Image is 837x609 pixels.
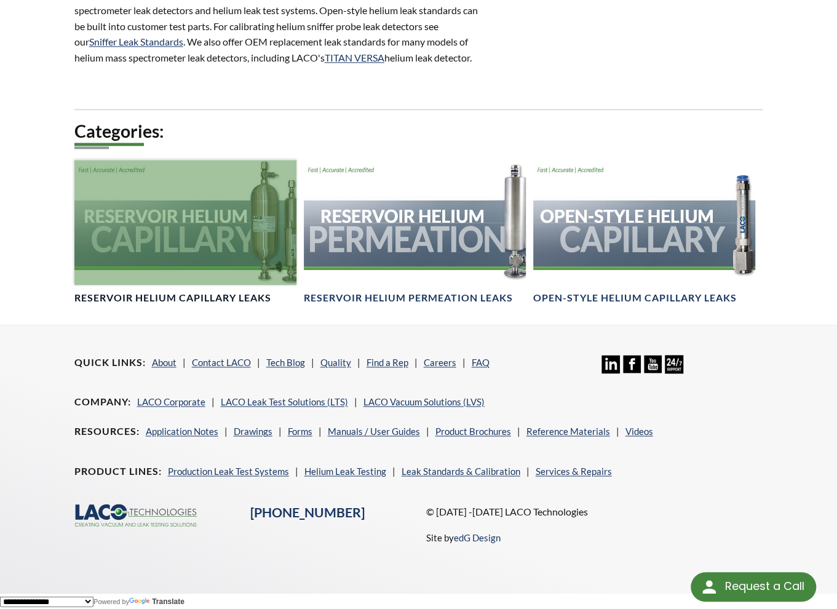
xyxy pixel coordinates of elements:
[152,357,177,368] a: About
[192,357,251,368] a: Contact LACO
[74,356,146,369] h4: Quick Links
[304,160,526,304] a: Reservoir Helium PermeationReservoir Helium Permeation Leaks
[363,396,485,407] a: LACO Vacuum Solutions (LVS)
[304,292,513,304] h4: Reservoir Helium Permeation Leaks
[453,531,500,543] a: edG Design
[74,160,296,304] a: Reservoir Helium Capillary headerReservoir Helium Capillary Leaks
[304,466,386,477] a: Helium Leak Testing
[435,426,511,437] a: Product Brochures
[74,465,162,478] h4: Product Lines
[89,36,183,47] a: Sniffer Leak Standards
[288,426,312,437] a: Forms
[367,357,408,368] a: Find a Rep
[325,52,384,63] a: TITAN VERSA
[168,466,289,477] a: Production Leak Test Systems
[536,466,612,477] a: Services & Repairs
[129,597,152,605] img: Google Translate
[74,120,763,143] h2: Categories:
[472,357,490,368] a: FAQ
[426,530,500,544] p: Site by
[74,292,271,304] h4: Reservoir Helium Capillary Leaks
[533,292,737,304] h4: Open-Style Helium Capillary Leaks
[221,396,348,407] a: LACO Leak Test Solutions (LTS)
[146,426,218,437] a: Application Notes
[424,357,456,368] a: Careers
[665,364,683,375] a: 24/7 Support
[234,426,272,437] a: Drawings
[699,577,719,597] img: round button
[533,160,755,304] a: Open-Style Helium Capillary headerOpen-Style Helium Capillary Leaks
[266,357,305,368] a: Tech Blog
[691,572,816,602] div: Request a Call
[320,357,351,368] a: Quality
[129,597,184,605] a: Translate
[74,425,140,438] h4: Resources
[426,504,763,520] p: © [DATE] -[DATE] LACO Technologies
[250,504,365,520] a: [PHONE_NUMBER]
[526,426,610,437] a: Reference Materials
[665,355,683,373] img: 24/7 Support Icon
[74,396,131,408] h4: Company
[328,426,420,437] a: Manuals / User Guides
[137,396,205,407] a: LACO Corporate
[625,426,653,437] a: Videos
[724,572,804,600] div: Request a Call
[402,466,520,477] a: Leak Standards & Calibration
